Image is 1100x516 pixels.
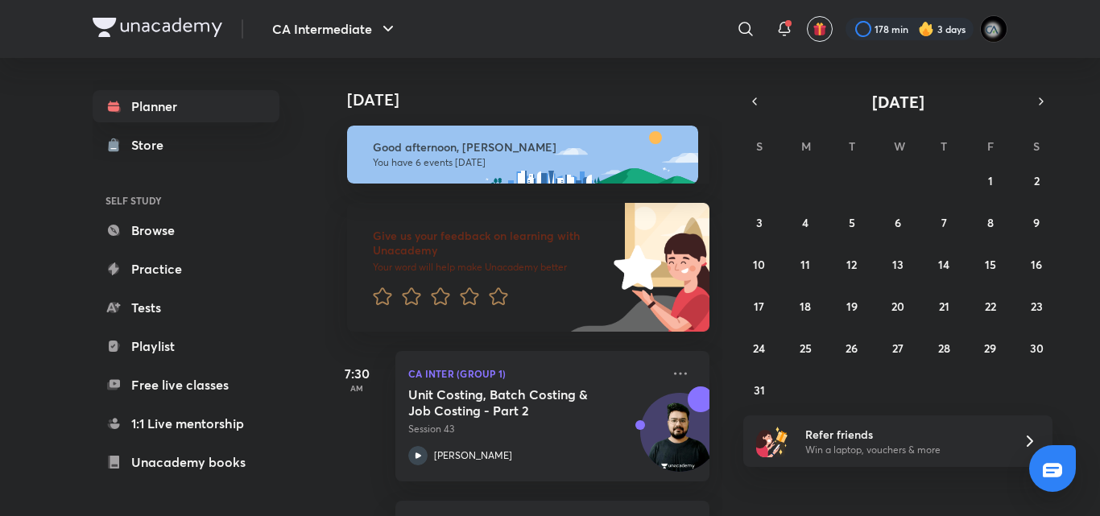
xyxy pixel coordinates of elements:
[756,425,788,457] img: referral
[1023,209,1049,235] button: August 9, 2025
[373,261,608,274] p: Your word will help make Unacademy better
[801,138,811,154] abbr: Monday
[939,299,949,314] abbr: August 21, 2025
[373,156,684,169] p: You have 6 events [DATE]
[800,299,811,314] abbr: August 18, 2025
[805,443,1003,457] p: Win a laptop, vouchers & more
[325,383,389,393] p: AM
[434,448,512,463] p: [PERSON_NAME]
[263,13,407,45] button: CA Intermediate
[805,426,1003,443] h6: Refer friends
[800,257,810,272] abbr: August 11, 2025
[985,299,996,314] abbr: August 22, 2025
[756,215,763,230] abbr: August 3, 2025
[978,293,1003,319] button: August 22, 2025
[800,341,812,356] abbr: August 25, 2025
[93,129,279,161] a: Store
[1023,293,1049,319] button: August 23, 2025
[754,382,765,398] abbr: August 31, 2025
[931,293,957,319] button: August 21, 2025
[1033,215,1040,230] abbr: August 9, 2025
[756,138,763,154] abbr: Sunday
[408,422,661,436] p: Session 43
[373,229,608,258] h6: Give us your feedback on learning with Unacademy
[754,299,764,314] abbr: August 17, 2025
[892,341,904,356] abbr: August 27, 2025
[849,215,855,230] abbr: August 5, 2025
[93,187,279,214] h6: SELF STUDY
[373,140,684,155] h6: Good afternoon, [PERSON_NAME]
[987,138,994,154] abbr: Friday
[792,293,818,319] button: August 18, 2025
[872,91,924,113] span: [DATE]
[746,335,772,361] button: August 24, 2025
[131,135,173,155] div: Store
[93,330,279,362] a: Playlist
[408,364,661,383] p: CA Inter (Group 1)
[885,335,911,361] button: August 27, 2025
[931,335,957,361] button: August 28, 2025
[885,251,911,277] button: August 13, 2025
[1031,299,1043,314] abbr: August 23, 2025
[892,257,904,272] abbr: August 13, 2025
[93,18,222,37] img: Company Logo
[891,299,904,314] abbr: August 20, 2025
[93,407,279,440] a: 1:1 Live mentorship
[93,291,279,324] a: Tests
[894,138,905,154] abbr: Wednesday
[941,215,947,230] abbr: August 7, 2025
[885,293,911,319] button: August 20, 2025
[807,16,833,42] button: avatar
[93,446,279,478] a: Unacademy books
[746,293,772,319] button: August 17, 2025
[347,126,698,184] img: afternoon
[1030,341,1044,356] abbr: August 30, 2025
[984,341,996,356] abbr: August 29, 2025
[839,335,865,361] button: August 26, 2025
[408,386,609,419] h5: Unit Costing, Batch Costing & Job Costing - Part 2
[978,209,1003,235] button: August 8, 2025
[931,251,957,277] button: August 14, 2025
[792,209,818,235] button: August 4, 2025
[792,251,818,277] button: August 11, 2025
[93,253,279,285] a: Practice
[978,335,1003,361] button: August 29, 2025
[753,257,765,272] abbr: August 10, 2025
[792,335,818,361] button: August 25, 2025
[559,203,709,332] img: feedback_image
[931,209,957,235] button: August 7, 2025
[987,215,994,230] abbr: August 8, 2025
[918,21,934,37] img: streak
[93,90,279,122] a: Planner
[746,251,772,277] button: August 10, 2025
[1034,173,1040,188] abbr: August 2, 2025
[849,138,855,154] abbr: Tuesday
[988,173,993,188] abbr: August 1, 2025
[941,138,947,154] abbr: Thursday
[839,209,865,235] button: August 5, 2025
[93,369,279,401] a: Free live classes
[813,22,827,36] img: avatar
[1023,251,1049,277] button: August 16, 2025
[93,18,222,41] a: Company Logo
[846,299,858,314] abbr: August 19, 2025
[802,215,808,230] abbr: August 4, 2025
[938,341,950,356] abbr: August 28, 2025
[1033,138,1040,154] abbr: Saturday
[746,209,772,235] button: August 3, 2025
[1023,167,1049,193] button: August 2, 2025
[1031,257,1042,272] abbr: August 16, 2025
[839,293,865,319] button: August 19, 2025
[978,167,1003,193] button: August 1, 2025
[938,257,949,272] abbr: August 14, 2025
[839,251,865,277] button: August 12, 2025
[985,257,996,272] abbr: August 15, 2025
[766,90,1030,113] button: [DATE]
[895,215,901,230] abbr: August 6, 2025
[1023,335,1049,361] button: August 30, 2025
[325,364,389,383] h5: 7:30
[885,209,911,235] button: August 6, 2025
[846,257,857,272] abbr: August 12, 2025
[641,402,718,479] img: Avatar
[846,341,858,356] abbr: August 26, 2025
